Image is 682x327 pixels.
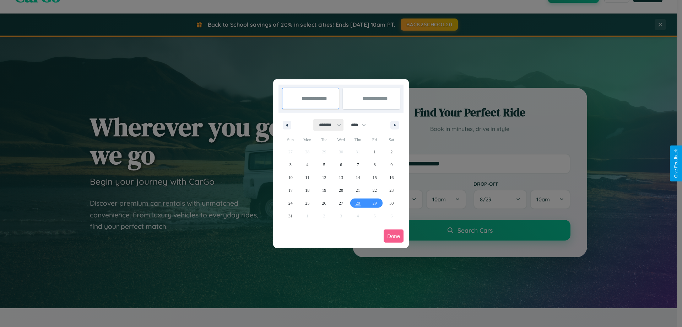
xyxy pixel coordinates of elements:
[322,197,326,210] span: 26
[390,146,393,158] span: 2
[332,197,349,210] button: 27
[282,134,299,146] span: Sun
[366,171,383,184] button: 15
[339,171,343,184] span: 13
[288,184,293,197] span: 17
[356,197,360,210] span: 28
[350,184,366,197] button: 21
[374,158,376,171] span: 8
[299,158,315,171] button: 4
[316,184,332,197] button: 19
[332,158,349,171] button: 6
[389,171,394,184] span: 16
[299,184,315,197] button: 18
[323,158,325,171] span: 5
[299,171,315,184] button: 11
[305,171,309,184] span: 11
[390,158,393,171] span: 9
[288,197,293,210] span: 24
[373,171,377,184] span: 15
[350,171,366,184] button: 14
[383,184,400,197] button: 23
[288,171,293,184] span: 10
[289,158,292,171] span: 3
[383,158,400,171] button: 9
[374,146,376,158] span: 1
[299,197,315,210] button: 25
[332,184,349,197] button: 20
[316,171,332,184] button: 12
[384,230,404,243] button: Done
[322,184,326,197] span: 19
[339,197,343,210] span: 27
[316,158,332,171] button: 5
[350,134,366,146] span: Thu
[383,171,400,184] button: 16
[366,158,383,171] button: 8
[288,210,293,222] span: 31
[339,184,343,197] span: 20
[332,134,349,146] span: Wed
[366,146,383,158] button: 1
[316,197,332,210] button: 26
[366,184,383,197] button: 22
[282,171,299,184] button: 10
[356,184,360,197] span: 21
[305,184,309,197] span: 18
[389,197,394,210] span: 30
[383,146,400,158] button: 2
[350,158,366,171] button: 7
[316,134,332,146] span: Tue
[332,171,349,184] button: 13
[322,171,326,184] span: 12
[366,197,383,210] button: 29
[305,197,309,210] span: 25
[383,197,400,210] button: 30
[282,158,299,171] button: 3
[282,210,299,222] button: 31
[673,149,678,178] div: Give Feedback
[340,158,342,171] span: 6
[373,197,377,210] span: 29
[389,184,394,197] span: 23
[282,184,299,197] button: 17
[306,158,308,171] span: 4
[383,134,400,146] span: Sat
[373,184,377,197] span: 22
[366,134,383,146] span: Fri
[350,197,366,210] button: 28
[356,171,360,184] span: 14
[357,158,359,171] span: 7
[282,197,299,210] button: 24
[299,134,315,146] span: Mon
